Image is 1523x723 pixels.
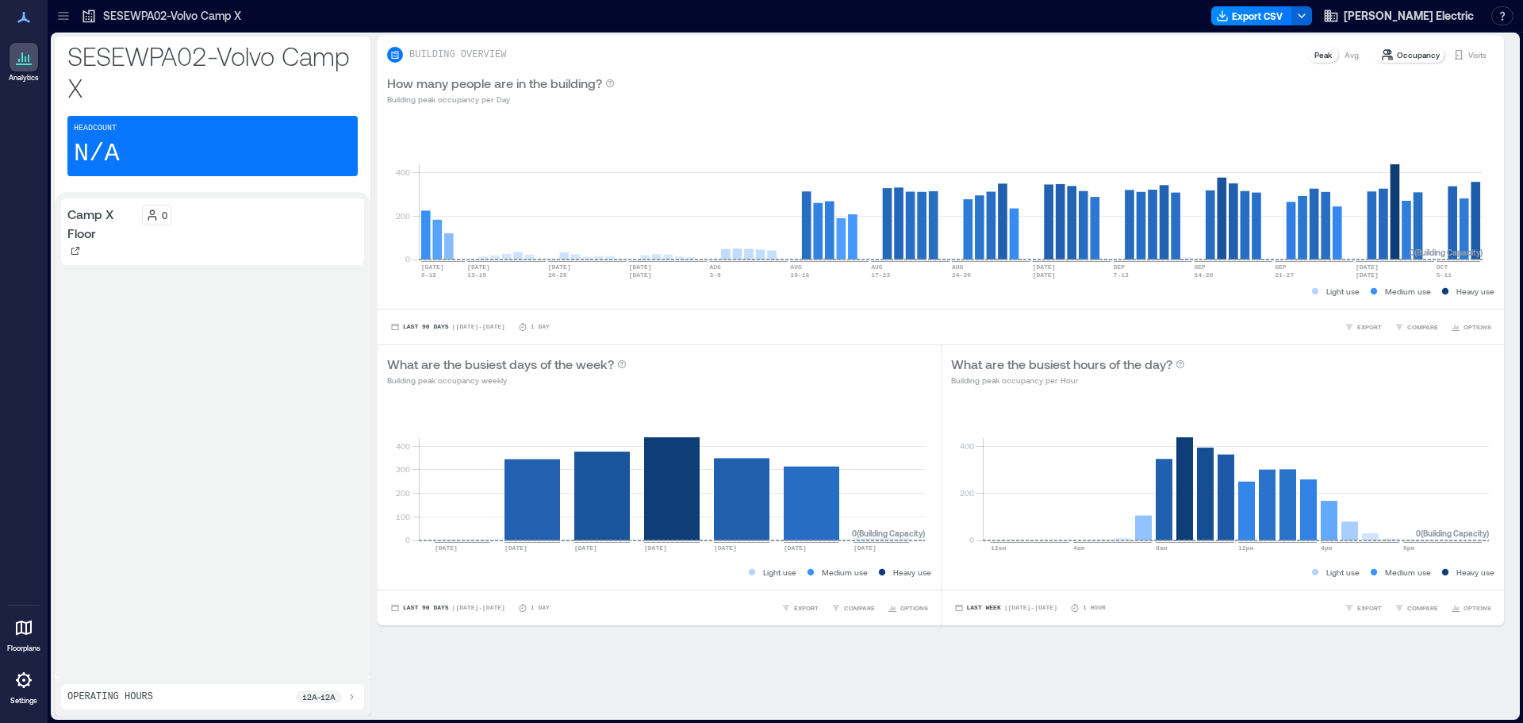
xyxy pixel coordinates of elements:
[629,271,652,279] text: [DATE]
[1385,566,1431,579] p: Medium use
[900,603,928,613] span: OPTIONS
[1326,285,1360,298] p: Light use
[396,441,410,451] tspan: 400
[959,488,973,498] tspan: 200
[854,544,877,552] text: [DATE]
[822,566,868,579] p: Medium use
[1114,271,1129,279] text: 7-13
[1391,319,1441,335] button: COMPARE
[1341,319,1385,335] button: EXPORT
[871,271,890,279] text: 17-23
[548,271,567,279] text: 20-26
[387,74,602,93] p: How many people are in the building?
[1437,271,1452,279] text: 5-11
[396,512,410,521] tspan: 100
[710,271,722,279] text: 3-9
[103,8,241,24] p: SESEWPA02-Volvo Camp X
[74,138,120,170] p: N/A
[396,167,410,177] tspan: 400
[421,263,444,271] text: [DATE]
[302,690,336,703] p: 12a - 12a
[1083,603,1106,613] p: 1 Hour
[991,544,1006,552] text: 12am
[405,535,410,544] tspan: 0
[387,355,614,374] p: What are the busiest days of the week?
[1321,544,1333,552] text: 4pm
[1397,48,1440,61] p: Occupancy
[504,544,527,552] text: [DATE]
[1464,603,1491,613] span: OPTIONS
[644,544,667,552] text: [DATE]
[844,603,875,613] span: COMPARE
[1275,271,1294,279] text: 21-27
[778,600,822,616] button: EXPORT
[794,603,819,613] span: EXPORT
[1456,285,1494,298] p: Heavy use
[1407,603,1438,613] span: COMPARE
[531,322,550,332] p: 1 Day
[1385,285,1431,298] p: Medium use
[959,441,973,451] tspan: 400
[1033,271,1056,279] text: [DATE]
[1073,544,1085,552] text: 4am
[1318,3,1479,29] button: [PERSON_NAME] Electric
[828,600,878,616] button: COMPARE
[1114,263,1126,271] text: SEP
[1238,544,1253,552] text: 12pm
[1156,544,1168,552] text: 8am
[67,690,153,703] p: Operating Hours
[10,696,37,706] p: Settings
[951,355,1172,374] p: What are the busiest hours of the day?
[784,544,807,552] text: [DATE]
[1326,566,1360,579] p: Light use
[467,271,486,279] text: 13-19
[1391,600,1441,616] button: COMPARE
[1194,263,1206,271] text: SEP
[763,566,796,579] p: Light use
[969,535,973,544] tspan: 0
[435,544,458,552] text: [DATE]
[893,566,931,579] p: Heavy use
[1464,322,1491,332] span: OPTIONS
[1033,263,1056,271] text: [DATE]
[1345,48,1359,61] p: Avg
[1341,600,1385,616] button: EXPORT
[387,93,615,106] p: Building peak occupancy per Day
[1448,600,1494,616] button: OPTIONS
[871,263,883,271] text: AUG
[952,271,971,279] text: 24-30
[548,263,571,271] text: [DATE]
[1407,322,1438,332] span: COMPARE
[1275,263,1287,271] text: SEP
[629,263,652,271] text: [DATE]
[1468,48,1487,61] p: Visits
[952,263,964,271] text: AUG
[162,209,167,221] p: 0
[1356,263,1379,271] text: [DATE]
[396,211,410,221] tspan: 200
[1437,263,1448,271] text: OCT
[1357,603,1382,613] span: EXPORT
[1356,271,1379,279] text: [DATE]
[67,40,358,103] p: SESEWPA02-Volvo Camp X
[884,600,931,616] button: OPTIONS
[405,254,410,263] tspan: 0
[1456,566,1494,579] p: Heavy use
[531,603,550,613] p: 1 Day
[1211,6,1292,25] button: Export CSV
[387,600,508,616] button: Last 90 Days |[DATE]-[DATE]
[74,122,117,135] p: Headcount
[951,600,1061,616] button: Last Week |[DATE]-[DATE]
[9,73,39,83] p: Analytics
[467,263,490,271] text: [DATE]
[2,609,45,658] a: Floorplans
[790,271,809,279] text: 10-16
[1403,544,1415,552] text: 8pm
[4,38,44,87] a: Analytics
[5,661,43,710] a: Settings
[1357,322,1382,332] span: EXPORT
[714,544,737,552] text: [DATE]
[951,374,1185,386] p: Building peak occupancy per Hour
[387,319,508,335] button: Last 90 Days |[DATE]-[DATE]
[710,263,722,271] text: AUG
